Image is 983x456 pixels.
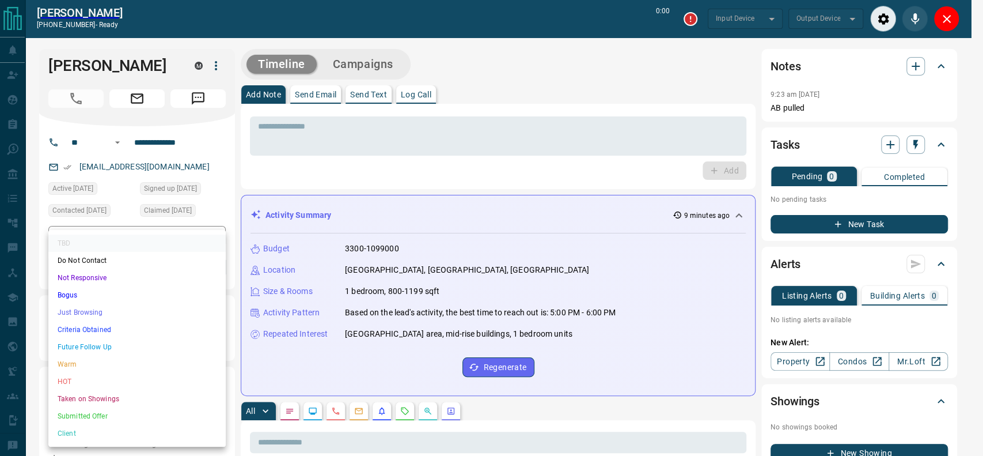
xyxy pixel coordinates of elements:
li: Submitted Offer [48,408,226,425]
li: Future Follow Up [48,338,226,356]
li: Criteria Obtained [48,321,226,338]
li: Warm [48,356,226,373]
li: Do Not Contact [48,252,226,269]
li: Taken on Showings [48,390,226,408]
li: Client [48,425,226,442]
li: Just Browsing [48,304,226,321]
li: HOT [48,373,226,390]
li: Not Responsive [48,269,226,287]
li: Bogus [48,287,226,304]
